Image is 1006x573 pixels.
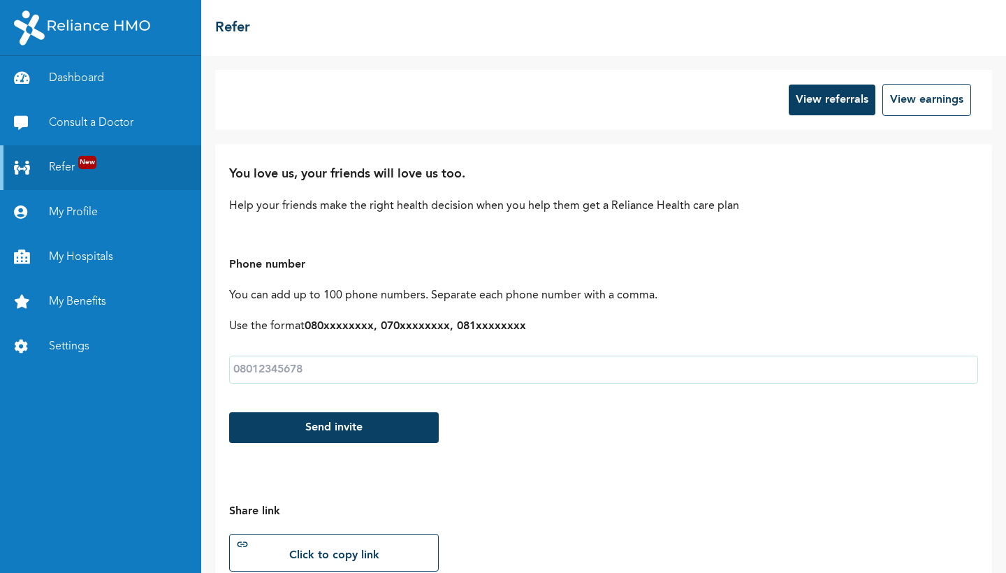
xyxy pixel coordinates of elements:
[229,503,978,520] h3: Share link
[789,85,875,115] button: View referrals
[229,198,978,215] p: Help your friends make the right health decision when you help them get a Reliance Health care plan
[305,321,526,332] b: 080xxxxxxxx, 070xxxxxxxx, 081xxxxxxxx
[215,17,250,38] h2: Refer
[229,287,978,304] p: You can add up to 100 phone numbers. Separate each phone number with a comma.
[14,10,150,45] img: RelianceHMO's Logo
[78,156,96,169] span: New
[229,356,978,384] input: 08012345678
[229,165,978,184] h2: You love us, your friends will love us too.
[229,318,978,335] p: Use the format
[229,534,439,572] button: Click to copy link
[882,84,971,116] button: View earnings
[229,412,439,443] button: Send invite
[229,256,978,273] h3: Phone number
